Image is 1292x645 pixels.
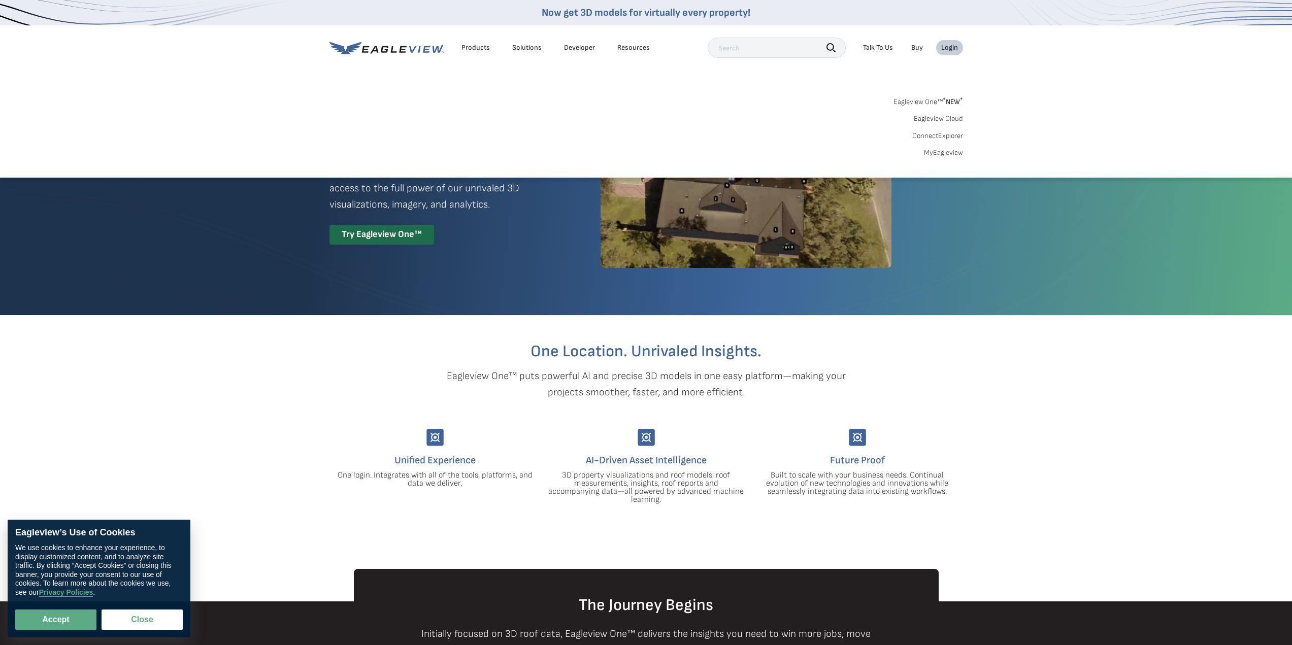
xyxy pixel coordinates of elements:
a: Developer [564,43,595,52]
div: Resources [617,43,650,52]
a: Buy [911,43,923,52]
img: Group-9744.svg [426,429,444,446]
img: Group-9744.svg [849,429,866,446]
h2: One Location. Unrivaled Insights. [337,344,955,360]
span: NEW [943,97,963,106]
div: Talk To Us [863,43,893,52]
h4: AI-Driven Asset Intelligence [548,452,744,468]
button: Accept [15,609,96,630]
a: ConnectExplorer [912,131,963,141]
a: Eagleview Cloud [914,114,963,123]
img: Group-9744.svg [638,429,655,446]
p: Built to scale with your business needs. Continual evolution of new technologies and innovations ... [759,471,955,496]
div: Products [461,43,490,52]
h4: Future Proof [759,452,955,468]
a: MyEagleview [924,148,963,157]
a: Now get 3D models for virtually every property! [542,7,750,19]
div: We use cookies to enhance your experience, to display customized content, and to analyze site tra... [15,544,183,597]
p: Eagleview One™ puts powerful AI and precise 3D models in one easy platform—making your projects s... [429,368,864,400]
input: Search [708,38,846,58]
div: Login [941,43,958,52]
button: Close [102,609,183,630]
p: 3D property visualizations and roof models, roof measurements, insights, roof reports and accompa... [548,471,744,504]
h4: Unified Experience [337,452,533,468]
div: Solutions [512,43,542,52]
div: Eagleview’s Use of Cookies [15,527,183,538]
h2: The Journey Begins [354,597,939,614]
div: Try Eagleview One™ [329,225,434,245]
a: Privacy Policies [39,588,93,597]
p: One login. Integrates with all of the tools, platforms, and data we deliver. [337,471,533,488]
a: Eagleview One™*NEW* [893,94,963,106]
p: A premium digital experience that provides seamless access to the full power of our unrivaled 3D ... [329,164,564,213]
